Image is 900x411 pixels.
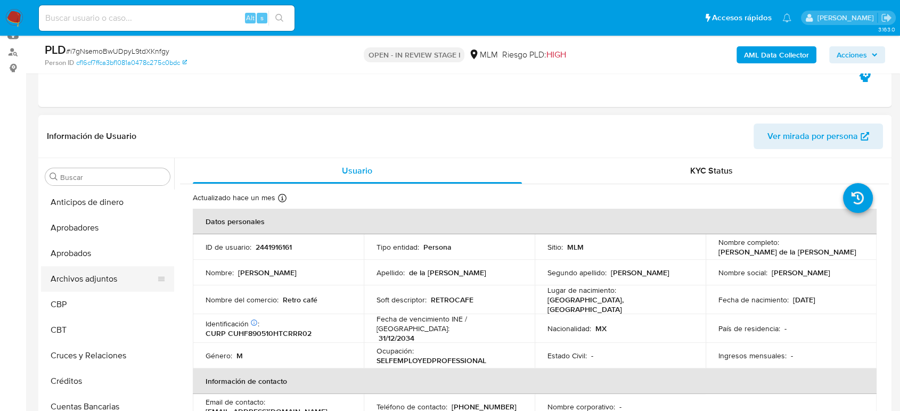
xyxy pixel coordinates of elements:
[377,346,414,356] p: Ocupación :
[342,165,372,177] span: Usuario
[767,124,858,149] span: Ver mirada por persona
[379,333,414,343] p: 31/12/2034
[611,268,669,277] p: [PERSON_NAME]
[41,368,174,394] button: Créditos
[547,268,607,277] p: Segundo apellido :
[547,351,587,360] p: Estado Civil :
[837,46,867,63] span: Acciones
[718,268,767,277] p: Nombre social :
[718,324,780,333] p: País de residencia :
[377,268,405,277] p: Apellido :
[66,46,169,56] span: # i7gNsemoBwUDpyL9tdXKnfgy
[41,266,166,292] button: Archivos adjuntos
[41,343,174,368] button: Cruces y Relaciones
[546,48,566,61] span: HIGH
[423,242,452,252] p: Persona
[690,165,733,177] span: KYC Status
[364,47,464,62] p: OPEN - IN REVIEW STAGE I
[718,237,779,247] p: Nombre completo :
[712,12,772,23] span: Accesos rápidos
[76,58,187,68] a: cf16cf7ffca3bf1081a0478c275c0bdc
[409,268,486,277] p: de la [PERSON_NAME]
[206,242,251,252] p: ID de usuario :
[567,242,584,252] p: MLM
[193,209,877,234] th: Datos personales
[547,285,616,295] p: Lugar de nacimiento :
[793,295,815,305] p: [DATE]
[246,13,255,23] span: Alt
[41,292,174,317] button: CBP
[881,12,892,23] a: Salir
[260,13,264,23] span: s
[737,46,816,63] button: AML Data Collector
[193,368,877,394] th: Información de contacto
[547,295,689,314] p: [GEOGRAPHIC_DATA], [GEOGRAPHIC_DATA]
[47,131,136,142] h1: Información de Usuario
[718,295,789,305] p: Fecha de nacimiento :
[268,11,290,26] button: search-icon
[791,351,793,360] p: -
[206,295,279,305] p: Nombre del comercio :
[718,247,856,257] p: [PERSON_NAME] de la [PERSON_NAME]
[377,242,419,252] p: Tipo entidad :
[784,324,787,333] p: -
[256,242,292,252] p: 2441916161
[547,242,563,252] p: Sitio :
[206,268,234,277] p: Nombre :
[39,11,294,25] input: Buscar usuario o caso...
[377,295,427,305] p: Soft descriptor :
[502,49,566,61] span: Riesgo PLD:
[377,356,486,365] p: SELFEMPLOYEDPROFESSIONAL
[718,351,787,360] p: Ingresos mensuales :
[41,317,174,343] button: CBT
[206,319,259,328] p: Identificación :
[829,46,885,63] button: Acciones
[45,58,74,68] b: Person ID
[547,324,591,333] p: Nacionalidad :
[754,124,883,149] button: Ver mirada por persona
[782,13,791,22] a: Notificaciones
[50,172,58,181] button: Buscar
[377,314,522,333] p: Fecha de vencimiento INE / [GEOGRAPHIC_DATA] :
[206,351,232,360] p: Género :
[41,190,174,215] button: Anticipos de dinero
[206,328,312,338] p: CURP CUHF890510HTCRRR02
[283,295,317,305] p: Retro café
[772,268,830,277] p: [PERSON_NAME]
[595,324,607,333] p: MX
[193,193,275,203] p: Actualizado hace un mes
[431,295,473,305] p: RETROCAFE
[744,46,809,63] b: AML Data Collector
[817,13,877,23] p: diego.gardunorosas@mercadolibre.com.mx
[206,397,265,407] p: Email de contacto :
[45,41,66,58] b: PLD
[238,268,297,277] p: [PERSON_NAME]
[878,25,895,34] span: 3.163.0
[41,241,174,266] button: Aprobados
[60,172,166,182] input: Buscar
[591,351,593,360] p: -
[236,351,243,360] p: M
[469,49,497,61] div: MLM
[41,215,174,241] button: Aprobadores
